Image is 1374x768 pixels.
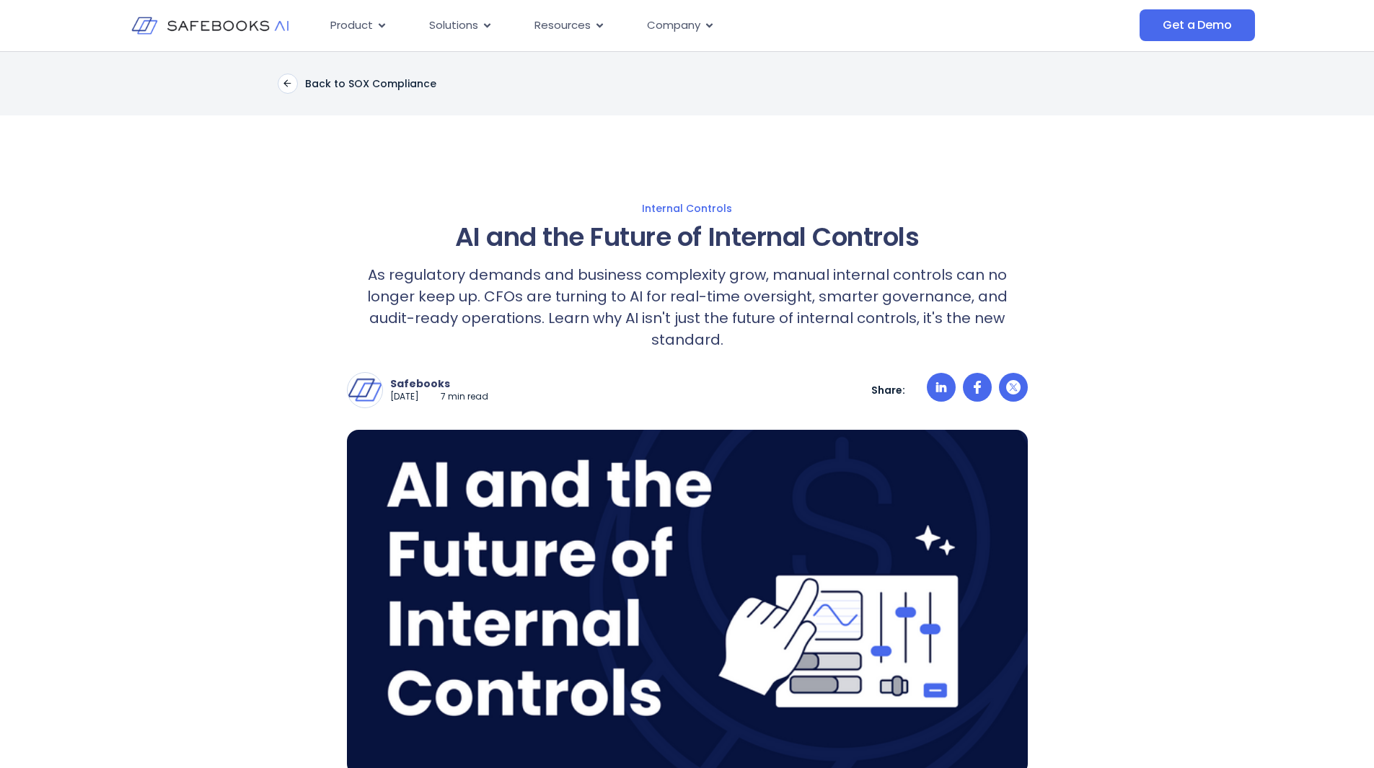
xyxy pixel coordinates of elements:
div: Menu Toggle [319,12,995,40]
a: Get a Demo [1140,9,1254,41]
span: Solutions [429,17,478,34]
img: Safebooks [348,373,382,407]
span: Get a Demo [1163,18,1231,32]
nav: Menu [319,12,995,40]
span: Product [330,17,373,34]
p: As regulatory demands and business complexity grow, manual internal controls can no longer keep u... [347,264,1028,350]
p: Safebooks [390,377,488,390]
h1: AI and the Future of Internal Controls [347,222,1028,252]
a: Internal Controls [206,202,1169,215]
span: Resources [534,17,591,34]
p: Back to SOX Compliance [305,77,436,90]
p: 7 min read [441,391,488,403]
a: Back to SOX Compliance [278,74,436,94]
p: [DATE] [390,391,419,403]
p: Share: [871,384,905,397]
span: Company [647,17,700,34]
